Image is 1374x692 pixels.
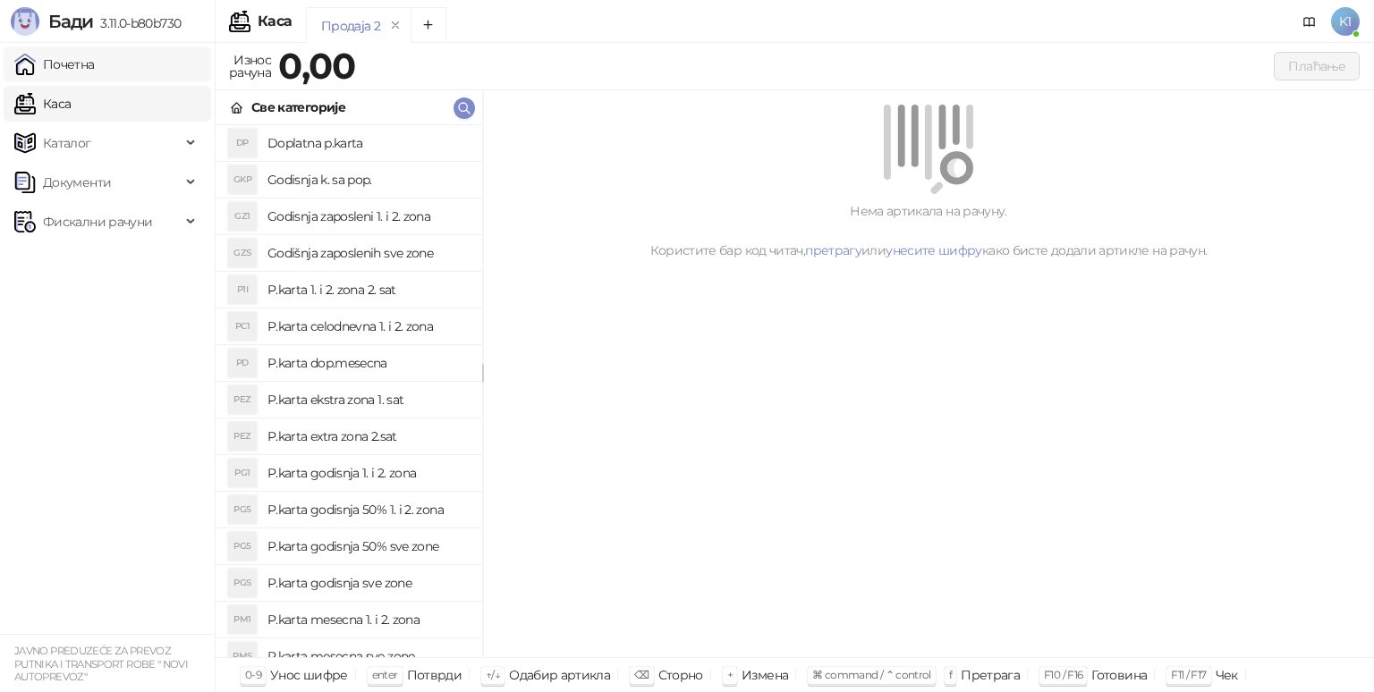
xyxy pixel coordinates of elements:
div: Нема артикала на рачуну. Користите бар код читач, или како бисте додали артикле на рачун. [505,201,1353,260]
h4: P.karta mesecna sve zone [267,642,468,671]
span: enter [372,668,398,681]
div: DP [228,129,257,157]
div: Каса [258,14,292,29]
a: унесите шифру [886,242,982,258]
h4: P.karta godisnja 50% sve zone [267,532,468,561]
button: Плаћање [1274,52,1360,80]
img: Logo [11,7,39,36]
div: Одабир артикла [509,663,610,687]
div: grid [216,125,482,657]
button: remove [384,18,407,33]
span: Каталог [43,125,91,161]
div: PG1 [228,459,257,487]
span: Документи [43,165,111,200]
div: GZ1 [228,202,257,231]
div: P1I [228,275,257,304]
a: Почетна [14,46,95,82]
strong: 0,00 [278,44,355,88]
div: Измена [742,663,788,687]
div: Износ рачуна [225,48,275,84]
div: PGS [228,569,257,597]
div: GZS [228,239,257,267]
h4: P.karta extra zona 2.sat [267,422,468,451]
div: PM1 [228,605,257,634]
span: Бади [48,11,93,32]
h4: Godisnja k. sa pop. [267,165,468,194]
span: ⌘ command / ⌃ control [812,668,931,681]
span: Фискални рачуни [43,204,152,240]
span: ⌫ [634,668,649,681]
h4: Doplatna p.karta [267,129,468,157]
span: F11 / F17 [1171,668,1206,681]
h4: P.karta ekstra zona 1. sat [267,385,468,414]
div: Унос шифре [270,663,348,687]
h4: P.karta mesecna 1. i 2. zona [267,605,468,634]
h4: Godišnja zaposlenih sve zone [267,239,468,267]
button: Add tab [411,7,446,43]
div: Чек [1216,663,1238,687]
div: Сторно [658,663,703,687]
div: PG5 [228,495,257,524]
span: + [727,668,733,681]
h4: P.karta dop.mesecna [267,349,468,377]
div: Продаја 2 [321,16,380,36]
span: 0-9 [245,668,261,681]
div: GKP [228,165,257,194]
div: Све категорије [251,97,345,117]
span: ↑/↓ [486,668,500,681]
h4: P.karta 1. i 2. zona 2. sat [267,275,468,304]
a: Документација [1295,7,1324,36]
div: Претрага [961,663,1020,687]
div: PEZ [228,385,257,414]
h4: Godisnja zaposleni 1. i 2. zona [267,202,468,231]
span: 3.11.0-b80b730 [93,15,181,31]
div: PEZ [228,422,257,451]
div: PC1 [228,312,257,341]
h4: P.karta godisnja 1. i 2. zona [267,459,468,487]
h4: P.karta celodnevna 1. i 2. zona [267,312,468,341]
div: Готовина [1091,663,1147,687]
div: Потврди [407,663,462,687]
div: PG5 [228,532,257,561]
div: PMS [228,642,257,671]
small: JAVNO PREDUZEĆE ZA PREVOZ PUTNIKA I TRANSPORT ROBE " NOVI AUTOPREVOZ" [14,645,188,683]
h4: P.karta godisnja 50% 1. i 2. zona [267,495,468,524]
a: Каса [14,86,71,122]
span: K1 [1331,7,1360,36]
div: PD [228,349,257,377]
span: F10 / F16 [1044,668,1082,681]
h4: P.karta godisnja sve zone [267,569,468,597]
a: претрагу [805,242,861,258]
span: f [949,668,952,681]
